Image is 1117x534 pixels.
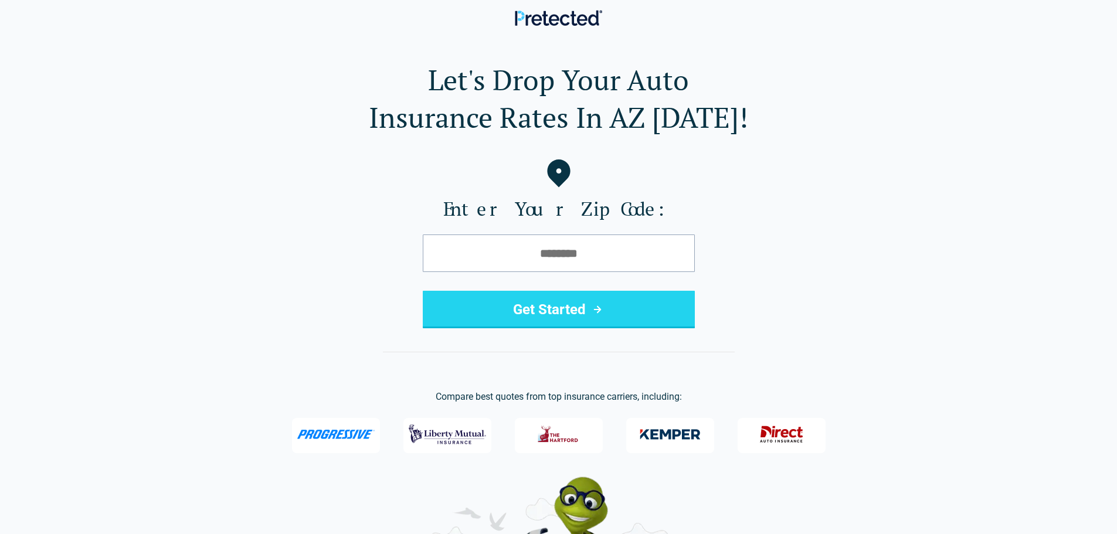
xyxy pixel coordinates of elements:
img: Progressive [297,430,375,439]
h1: Let's Drop Your Auto Insurance Rates In AZ [DATE]! [19,61,1098,136]
img: Kemper [632,419,709,450]
button: Get Started [423,291,695,328]
label: Enter Your Zip Code: [19,197,1098,220]
img: The Hartford [530,419,588,450]
p: Compare best quotes from top insurance carriers, including: [19,390,1098,404]
img: Pretected [515,10,602,26]
img: Direct General [753,419,810,450]
img: Liberty Mutual [409,419,486,450]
